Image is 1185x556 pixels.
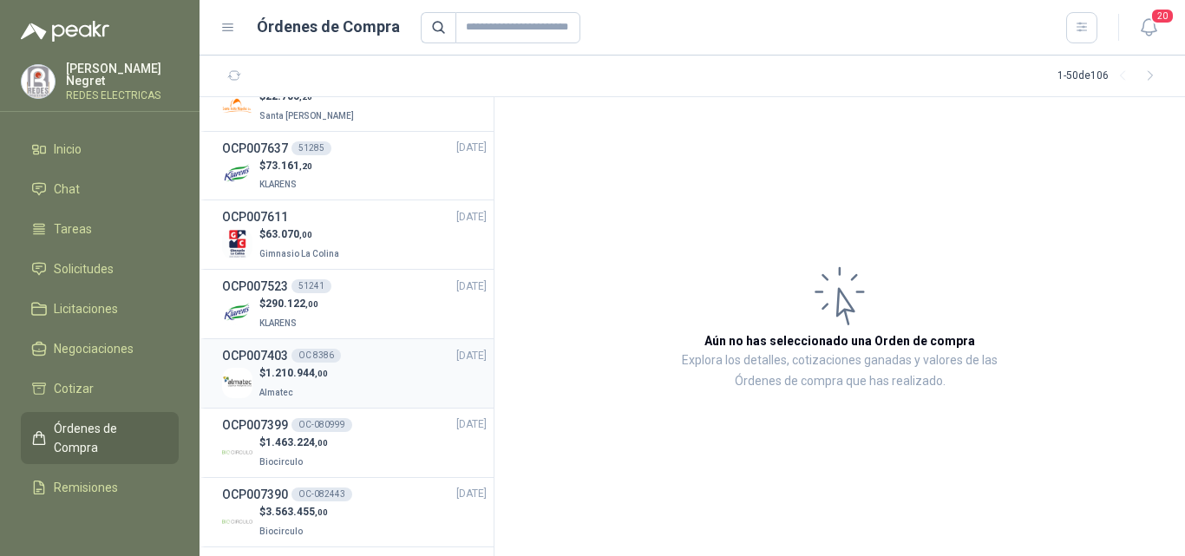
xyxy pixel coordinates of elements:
[265,367,328,379] span: 1.210.944
[456,348,487,364] span: [DATE]
[265,90,312,102] span: 22.705
[299,161,312,171] span: ,20
[21,511,179,544] a: Configuración
[265,298,318,310] span: 290.122
[21,292,179,325] a: Licitaciones
[21,471,179,504] a: Remisiones
[54,379,94,398] span: Cotizar
[259,158,312,174] p: $
[54,419,162,457] span: Órdenes de Compra
[456,486,487,502] span: [DATE]
[21,412,179,464] a: Órdenes de Compra
[222,415,487,470] a: OCP007399OC-080999[DATE] Company Logo$1.463.224,00Biocirculo
[259,226,343,243] p: $
[257,15,400,39] h1: Órdenes de Compra
[222,277,487,331] a: OCP00752351241[DATE] Company Logo$290.122,00KLARENS
[222,346,487,401] a: OCP007403OC 8386[DATE] Company Logo$1.210.944,00Almatec
[222,277,288,296] h3: OCP007523
[291,349,341,363] div: OC 8386
[222,485,288,504] h3: OCP007390
[265,506,328,518] span: 3.563.455
[259,296,318,312] p: $
[265,228,312,240] span: 63.070
[21,133,179,166] a: Inicio
[305,299,318,309] span: ,00
[222,415,288,435] h3: OCP007399
[21,173,179,206] a: Chat
[456,278,487,295] span: [DATE]
[259,249,339,258] span: Gimnasio La Colina
[704,331,975,350] h3: Aún no has seleccionado una Orden de compra
[21,332,179,365] a: Negociaciones
[222,160,252,190] img: Company Logo
[1150,8,1175,24] span: 20
[222,139,288,158] h3: OCP007637
[54,219,92,239] span: Tareas
[259,318,297,328] span: KLARENS
[222,346,288,365] h3: OCP007403
[315,438,328,448] span: ,00
[54,339,134,358] span: Negociaciones
[291,141,331,155] div: 51285
[259,180,297,189] span: KLARENS
[259,111,354,121] span: Santa [PERSON_NAME]
[456,140,487,156] span: [DATE]
[265,160,312,172] span: 73.161
[222,91,252,121] img: Company Logo
[259,88,357,105] p: $
[54,478,118,497] span: Remisiones
[222,368,252,398] img: Company Logo
[291,279,331,293] div: 51241
[21,252,179,285] a: Solicitudes
[222,298,252,329] img: Company Logo
[222,207,487,262] a: OCP007611[DATE] Company Logo$63.070,00Gimnasio La Colina
[21,372,179,405] a: Cotizar
[259,504,328,520] p: $
[291,418,352,432] div: OC-080999
[299,92,312,101] span: ,20
[54,180,80,199] span: Chat
[22,65,55,98] img: Company Logo
[222,437,252,468] img: Company Logo
[54,299,118,318] span: Licitaciones
[222,69,487,124] a: OCP00771850999[DATE] Company Logo$22.705,20Santa [PERSON_NAME]
[259,527,303,536] span: Biocirculo
[259,457,303,467] span: Biocirculo
[668,350,1012,392] p: Explora los detalles, cotizaciones ganadas y valores de las Órdenes de compra que has realizado.
[265,436,328,448] span: 1.463.224
[456,416,487,433] span: [DATE]
[1057,62,1164,90] div: 1 - 50 de 106
[291,487,352,501] div: OC-082443
[54,140,82,159] span: Inicio
[222,139,487,193] a: OCP00763751285[DATE] Company Logo$73.161,20KLARENS
[259,365,328,382] p: $
[222,485,487,540] a: OCP007390OC-082443[DATE] Company Logo$3.563.455,00Biocirculo
[21,213,179,245] a: Tareas
[1133,12,1164,43] button: 20
[456,209,487,226] span: [DATE]
[21,21,109,42] img: Logo peakr
[315,507,328,517] span: ,00
[66,90,179,101] p: REDES ELECTRICAS
[259,388,293,397] span: Almatec
[299,230,312,239] span: ,00
[315,369,328,378] span: ,00
[259,435,328,451] p: $
[66,62,179,87] p: [PERSON_NAME] Negret
[222,229,252,259] img: Company Logo
[54,259,114,278] span: Solicitudes
[222,207,288,226] h3: OCP007611
[222,507,252,537] img: Company Logo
